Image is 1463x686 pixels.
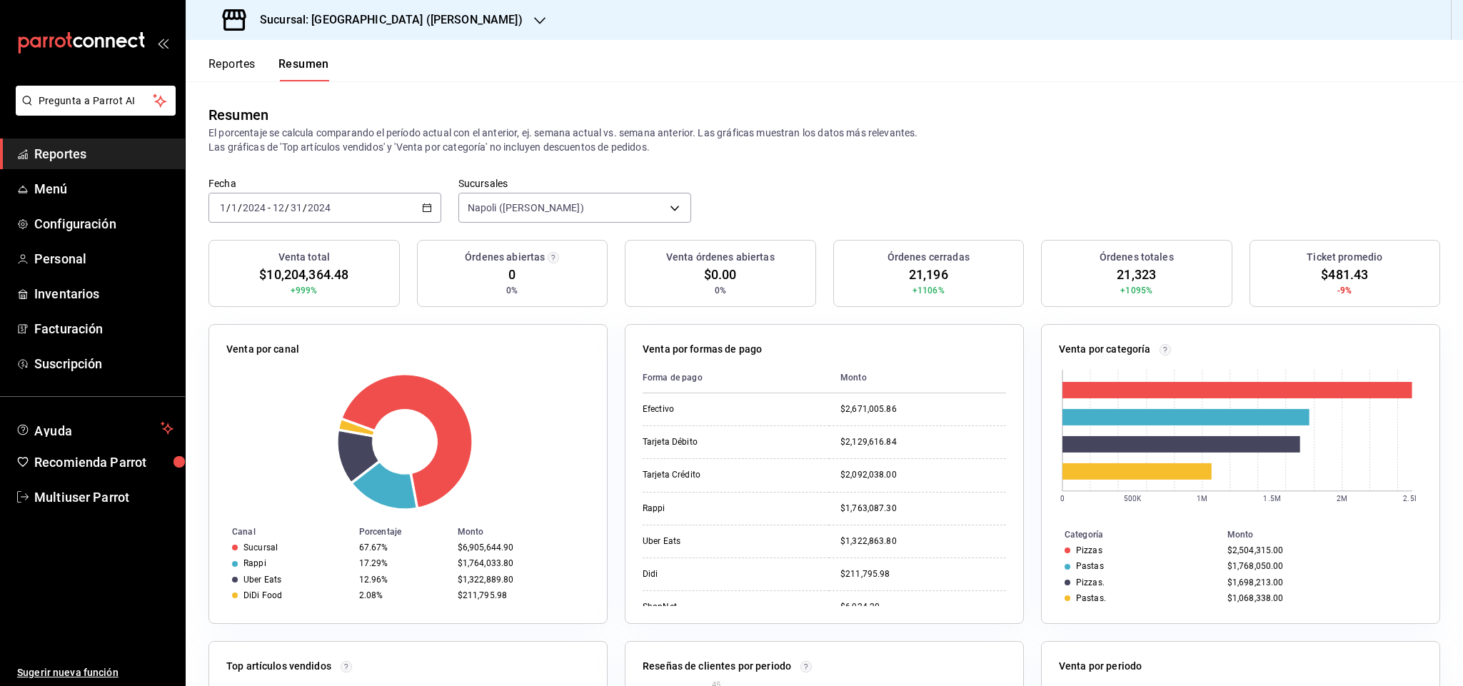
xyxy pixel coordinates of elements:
[353,524,452,540] th: Porcentaje
[278,57,329,81] button: Resumen
[259,265,348,284] span: $10,204,364.48
[34,284,174,303] span: Inventarios
[840,403,1006,415] div: $2,671,005.86
[248,11,523,29] h3: Sucursal: [GEOGRAPHIC_DATA] ([PERSON_NAME])
[243,558,266,568] div: Rappi
[208,126,1440,154] p: El porcentaje se calcula comparando el período actual con el anterior, ej. semana actual vs. sema...
[840,568,1006,580] div: $211,795.98
[17,665,174,680] span: Sugerir nueva función
[829,363,1006,393] th: Monto
[1076,545,1102,555] div: Pizzas
[208,178,441,188] label: Fecha
[1337,495,1347,503] text: 2M
[242,202,266,213] input: ----
[643,436,785,448] div: Tarjeta Débito
[508,265,516,284] span: 0
[1222,527,1439,543] th: Monto
[243,543,278,553] div: Sucursal
[34,249,174,268] span: Personal
[243,575,281,585] div: Uber Eats
[226,342,299,357] p: Venta por canal
[1227,545,1417,555] div: $2,504,315.00
[643,469,785,481] div: Tarjeta Crédito
[238,202,242,213] span: /
[209,524,353,540] th: Canal
[1120,284,1152,297] span: +1095%
[359,558,446,568] div: 17.29%
[1227,577,1417,587] div: $1,698,213.00
[458,575,584,585] div: $1,322,889.80
[219,202,226,213] input: --
[643,568,785,580] div: Didi
[285,202,289,213] span: /
[468,201,584,215] span: Napoli ([PERSON_NAME])
[226,659,331,674] p: Top artículos vendidos
[268,202,271,213] span: -
[643,659,791,674] p: Reseñas de clientes por periodo
[1321,265,1368,284] span: $481.43
[458,590,584,600] div: $211,795.98
[1042,527,1222,543] th: Categoría
[888,250,970,265] h3: Órdenes cerradas
[840,535,1006,548] div: $1,322,863.80
[34,319,174,338] span: Facturación
[1076,577,1105,587] div: Pizzas.
[1059,659,1142,674] p: Venta por periodo
[715,284,726,297] span: 0%
[1100,250,1174,265] h3: Órdenes totales
[458,543,584,553] div: $6,905,644.90
[458,558,584,568] div: $1,764,033.80
[643,503,785,515] div: Rappi
[208,57,329,81] div: navigation tabs
[643,403,785,415] div: Efectivo
[34,488,174,507] span: Multiuser Parrot
[208,57,256,81] button: Reportes
[666,250,775,265] h3: Venta órdenes abiertas
[290,202,303,213] input: --
[359,575,446,585] div: 12.96%
[1264,495,1282,503] text: 1.5M
[506,284,518,297] span: 0%
[34,179,174,198] span: Menú
[452,524,607,540] th: Monto
[913,284,945,297] span: +1106%
[303,202,307,213] span: /
[34,354,174,373] span: Suscripción
[909,265,948,284] span: 21,196
[34,420,155,437] span: Ayuda
[840,469,1006,481] div: $2,092,038.00
[34,453,174,472] span: Recomienda Parrot
[39,94,154,109] span: Pregunta a Parrot AI
[307,202,331,213] input: ----
[1117,265,1156,284] span: 21,323
[643,342,762,357] p: Venta por formas de pago
[1124,495,1142,503] text: 500K
[1076,561,1104,571] div: Pastas
[1059,342,1151,357] p: Venta por categoría
[643,363,829,393] th: Forma de pago
[840,601,1006,613] div: $6,924.20
[208,104,268,126] div: Resumen
[840,503,1006,515] div: $1,763,087.30
[643,535,785,548] div: Uber Eats
[272,202,285,213] input: --
[34,214,174,233] span: Configuración
[1227,561,1417,571] div: $1,768,050.00
[1227,593,1417,603] div: $1,068,338.00
[226,202,231,213] span: /
[231,202,238,213] input: --
[1307,250,1382,265] h3: Ticket promedio
[157,37,169,49] button: open_drawer_menu
[1404,495,1422,503] text: 2.5M
[465,250,545,265] h3: Órdenes abiertas
[458,178,691,188] label: Sucursales
[643,601,785,613] div: ShopNet
[16,86,176,116] button: Pregunta a Parrot AI
[1337,284,1352,297] span: -9%
[10,104,176,118] a: Pregunta a Parrot AI
[359,543,446,553] div: 67.67%
[1197,495,1207,503] text: 1M
[291,284,318,297] span: +999%
[359,590,446,600] div: 2.08%
[34,144,174,163] span: Reportes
